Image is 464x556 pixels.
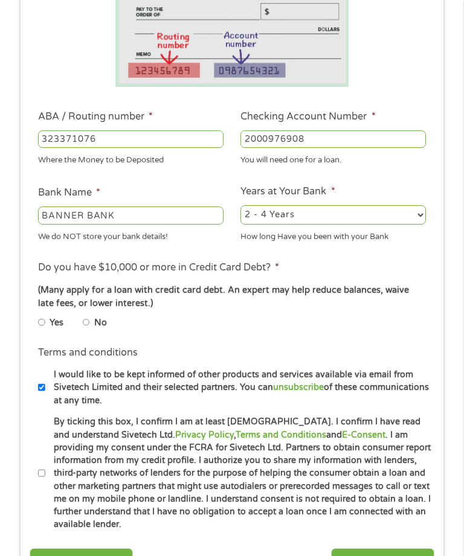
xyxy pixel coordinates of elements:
[175,430,234,441] a: Privacy Policy
[50,317,63,330] label: Yes
[236,430,326,441] a: Terms and Conditions
[38,228,224,244] div: We do NOT store your bank details!
[240,228,426,244] div: How long Have you been with your Bank
[94,317,107,330] label: No
[342,430,385,441] a: E-Consent
[38,131,224,149] input: 263177916
[240,111,375,124] label: Checking Account Number
[240,131,426,149] input: 345634636
[38,347,138,360] label: Terms and conditions
[45,369,434,407] label: I would like to be kept informed of other products and services available via email from Sivetech...
[45,416,434,531] label: By ticking this box, I confirm I am at least [DEMOGRAPHIC_DATA]. I confirm I have read and unders...
[38,111,153,124] label: ABA / Routing number
[38,262,279,275] label: Do you have $10,000 or more in Credit Card Debt?
[240,186,335,199] label: Years at Your Bank
[38,284,426,310] div: (Many apply for a loan with credit card debt. An expert may help reduce balances, waive late fees...
[38,151,224,167] div: Where the Money to be Deposited
[240,151,426,167] div: You will need one for a loan.
[38,187,100,200] label: Bank Name
[273,383,324,393] a: unsubscribe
